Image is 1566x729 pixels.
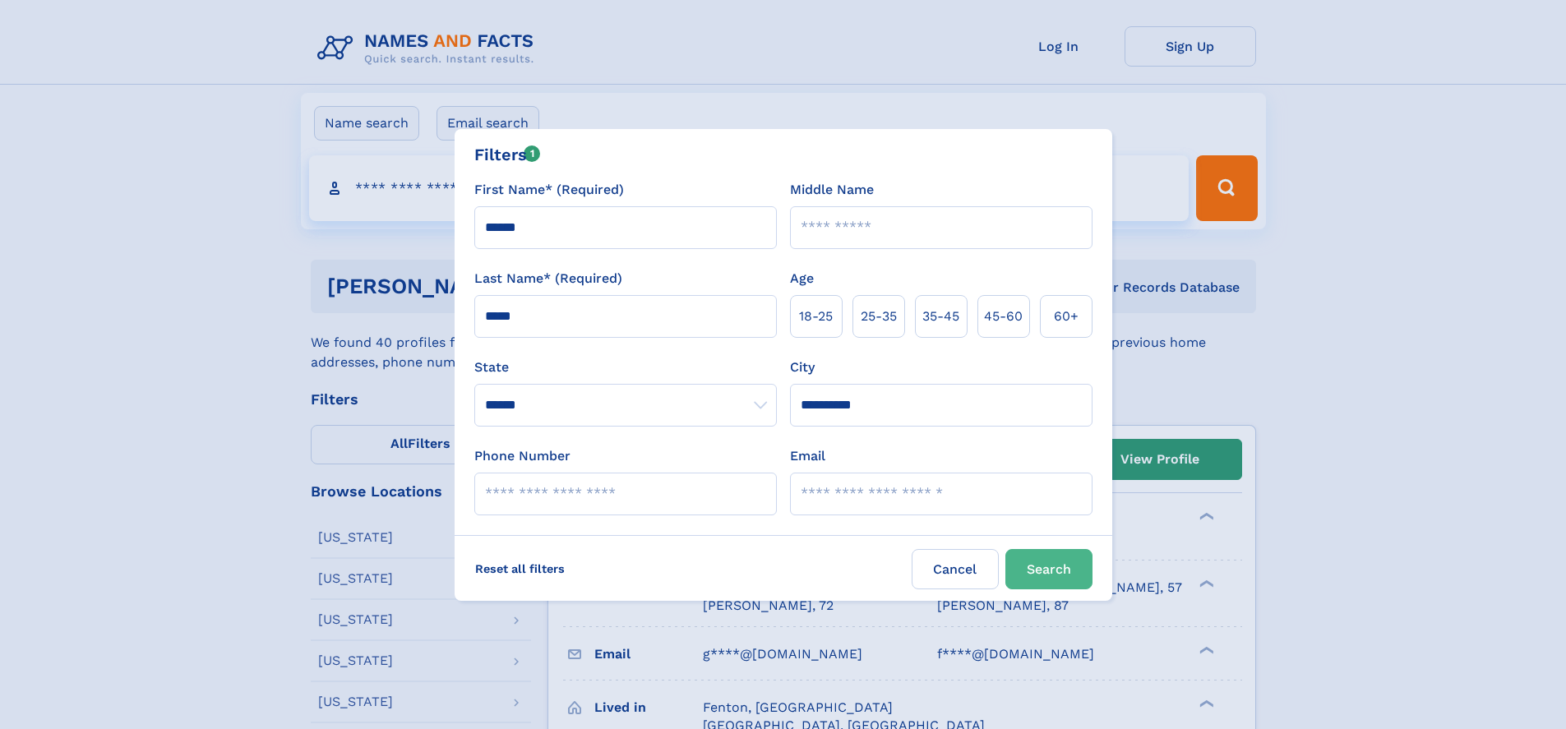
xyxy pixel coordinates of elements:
span: 25‑35 [861,307,897,326]
label: City [790,358,815,377]
label: State [474,358,777,377]
label: Age [790,269,814,288]
label: Last Name* (Required) [474,269,622,288]
label: Middle Name [790,180,874,200]
label: Email [790,446,825,466]
label: Cancel [912,549,999,589]
label: Phone Number [474,446,571,466]
span: 60+ [1054,307,1079,326]
label: Reset all filters [464,549,575,588]
button: Search [1005,549,1093,589]
label: First Name* (Required) [474,180,624,200]
span: 35‑45 [922,307,959,326]
span: 18‑25 [799,307,833,326]
span: 45‑60 [984,307,1023,326]
div: Filters [474,142,541,167]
